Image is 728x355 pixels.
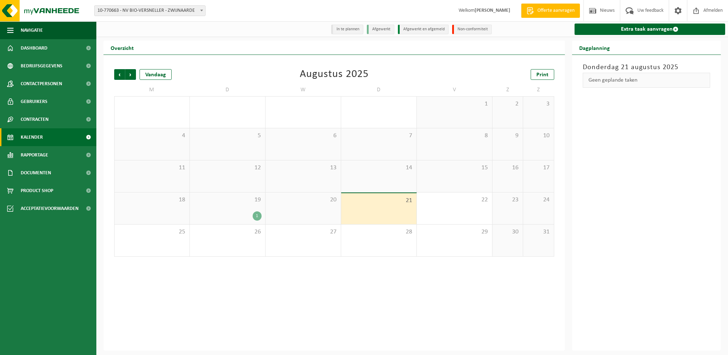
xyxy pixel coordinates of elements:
li: Afgewerkt [367,25,394,34]
span: 20 [269,196,337,204]
span: 27 [269,228,337,236]
td: W [266,83,341,96]
span: 11 [118,164,186,172]
td: V [417,83,492,96]
div: 1 [253,211,262,221]
span: 12 [193,164,262,172]
span: Contracten [21,110,49,128]
span: 29 [420,228,489,236]
span: 8 [420,132,489,140]
span: 17 [527,164,550,172]
li: Afgewerkt en afgemeld [398,25,449,34]
td: Z [523,83,554,96]
span: Rapportage [21,146,48,164]
div: Vandaag [140,69,172,80]
span: 7 [345,132,413,140]
span: Vorige [114,69,125,80]
li: In te plannen [331,25,363,34]
h2: Overzicht [103,41,141,55]
span: 10 [527,132,550,140]
span: 10-770663 - NV BIO-VERSNELLER - ZWIJNAARDE [94,5,206,16]
span: 14 [345,164,413,172]
span: Dashboard [21,39,47,57]
span: 26 [193,228,262,236]
h3: Donderdag 21 augustus 2025 [583,62,711,73]
div: Geen geplande taken [583,73,711,88]
span: 9 [496,132,519,140]
div: Augustus 2025 [300,69,369,80]
span: 19 [193,196,262,204]
h2: Dagplanning [572,41,617,55]
span: 30 [496,228,519,236]
span: 15 [420,164,489,172]
span: 31 [527,228,550,236]
span: 25 [118,228,186,236]
span: 6 [269,132,337,140]
span: Print [536,72,548,78]
span: 21 [345,197,413,205]
td: Z [492,83,523,96]
a: Print [531,69,554,80]
span: 5 [193,132,262,140]
span: Volgende [125,69,136,80]
span: Contactpersonen [21,75,62,93]
span: 28 [345,228,413,236]
span: Product Shop [21,182,53,200]
span: Gebruikers [21,93,47,110]
span: 2 [496,100,519,108]
span: 3 [527,100,550,108]
span: Offerte aanvragen [536,7,576,14]
li: Non-conformiteit [452,25,492,34]
span: 10-770663 - NV BIO-VERSNELLER - ZWIJNAARDE [95,6,205,16]
span: Acceptatievoorwaarden [21,200,79,217]
span: 16 [496,164,519,172]
span: Navigatie [21,21,43,39]
strong: [PERSON_NAME] [475,8,510,13]
span: 13 [269,164,337,172]
span: 4 [118,132,186,140]
a: Extra taak aanvragen [575,24,726,35]
td: D [341,83,417,96]
span: Bedrijfsgegevens [21,57,62,75]
span: 23 [496,196,519,204]
td: D [190,83,266,96]
span: Documenten [21,164,51,182]
span: Kalender [21,128,43,146]
a: Offerte aanvragen [521,4,580,18]
td: M [114,83,190,96]
span: 1 [420,100,489,108]
span: 18 [118,196,186,204]
span: 22 [420,196,489,204]
span: 24 [527,196,550,204]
